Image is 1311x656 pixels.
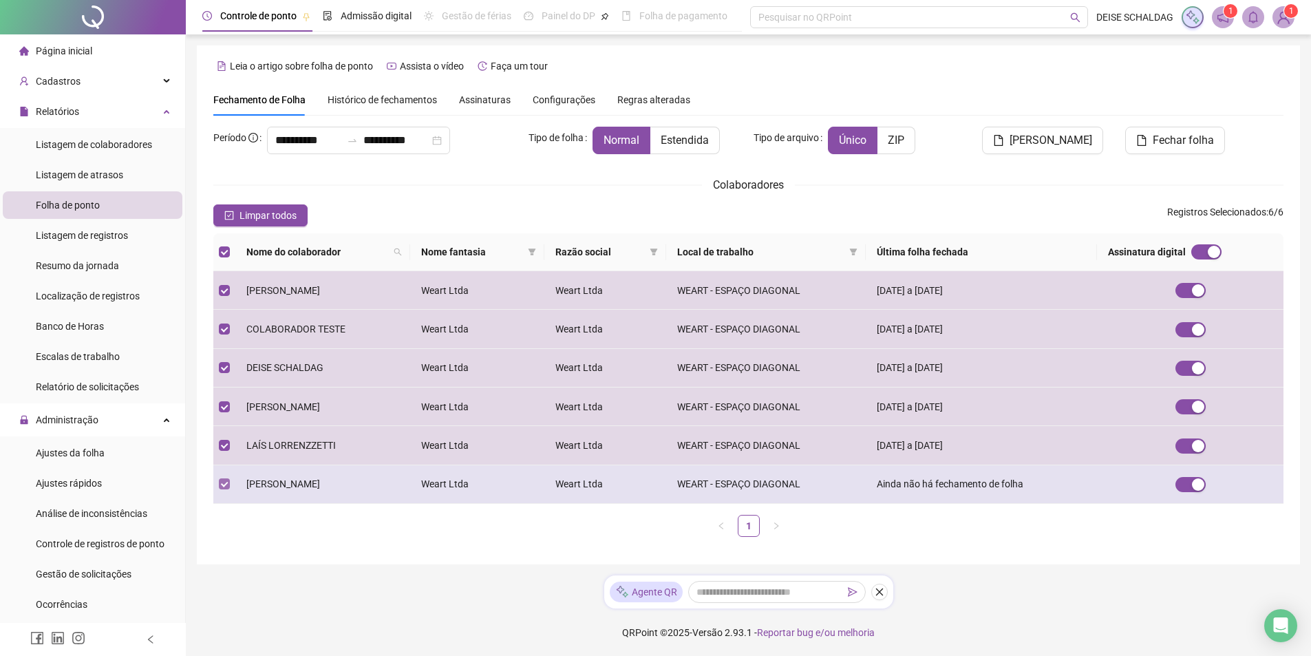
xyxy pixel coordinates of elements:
span: linkedin [51,631,65,645]
span: clock-circle [202,11,212,21]
span: Administração [36,414,98,425]
span: pushpin [302,12,310,21]
span: Tipo de folha [529,130,584,145]
span: Fechar folha [1153,132,1214,149]
span: Folha de pagamento [639,10,727,21]
span: Gestão de solicitações [36,569,131,580]
span: file [1136,135,1147,146]
span: bell [1247,11,1259,23]
td: Weart Ltda [544,426,666,465]
span: Normal [604,134,639,147]
td: Weart Ltda [544,349,666,388]
span: Assista o vídeo [400,61,464,72]
span: Escalas de trabalho [36,351,120,362]
span: Banco de Horas [36,321,104,332]
span: file [993,135,1004,146]
span: filter [525,242,539,262]
span: Período [213,132,246,143]
span: [PERSON_NAME] [246,401,320,412]
td: WEART - ESPAÇO DIAGONAL [666,271,866,310]
td: Weart Ltda [410,465,544,504]
span: Assinaturas [459,95,511,105]
span: Reportar bug e/ou melhoria [757,627,875,638]
span: Ocorrências [36,599,87,610]
td: Weart Ltda [410,426,544,465]
td: Weart Ltda [544,388,666,426]
span: filter [647,242,661,262]
span: Fechamento de Folha [213,94,306,105]
td: WEART - ESPAÇO DIAGONAL [666,426,866,465]
span: Listagem de atrasos [36,169,123,180]
button: Limpar todos [213,204,308,226]
span: Painel do DP [542,10,595,21]
span: filter [846,242,860,262]
span: Configurações [533,95,595,105]
span: Registros Selecionados [1167,207,1266,218]
span: Único [839,134,866,147]
span: 1 [1289,6,1294,16]
button: [PERSON_NAME] [982,127,1103,154]
td: [DATE] a [DATE] [866,349,1097,388]
span: file-text [217,61,226,71]
span: to [347,135,358,146]
span: sun [424,11,434,21]
span: facebook [30,631,44,645]
td: WEART - ESPAÇO DIAGONAL [666,310,866,348]
span: filter [650,248,658,256]
span: info-circle [248,133,258,142]
span: Análise de inconsistências [36,508,147,519]
button: right [765,515,787,537]
span: lock [19,415,29,425]
span: 1 [1228,6,1233,16]
span: search [1070,12,1080,23]
span: Razão social [555,244,644,260]
span: Ainda não há fechamento de folha [877,478,1023,489]
button: left [710,515,732,537]
span: search [394,248,402,256]
span: send [848,587,857,597]
span: history [478,61,487,71]
span: [PERSON_NAME] [246,478,320,489]
span: Histórico de fechamentos [328,94,437,105]
li: Página anterior [710,515,732,537]
td: Weart Ltda [410,388,544,426]
span: ZIP [888,134,904,147]
button: Fechar folha [1125,127,1225,154]
li: Próxima página [765,515,787,537]
span: Listagem de colaboradores [36,139,152,150]
td: [DATE] a [DATE] [866,388,1097,426]
td: Weart Ltda [410,310,544,348]
span: Controle de registros de ponto [36,538,164,549]
td: [DATE] a [DATE] [866,271,1097,310]
span: Listagem de registros [36,230,128,241]
td: WEART - ESPAÇO DIAGONAL [666,465,866,504]
td: Weart Ltda [544,465,666,504]
span: file [19,107,29,116]
span: pushpin [601,12,609,21]
span: Gestão de férias [442,10,511,21]
span: check-square [224,211,234,220]
span: [PERSON_NAME] [246,285,320,296]
td: Weart Ltda [544,310,666,348]
span: close [875,587,884,597]
td: Weart Ltda [410,349,544,388]
th: Última folha fechada [866,233,1097,271]
td: Weart Ltda [410,271,544,310]
span: Ajustes da folha [36,447,105,458]
span: Versão [692,627,723,638]
span: [PERSON_NAME] [1010,132,1092,149]
img: 65568 [1273,7,1294,28]
a: 1 [738,516,759,536]
span: Limpar todos [239,208,297,223]
span: DEISE SCHALDAG [1096,10,1173,25]
span: DEISE SCHALDAG [246,362,323,373]
span: file-done [323,11,332,21]
span: Resumo da jornada [36,260,119,271]
span: dashboard [524,11,533,21]
span: COLABORADOR TESTE [246,324,345,335]
span: Página inicial [36,45,92,56]
span: left [146,635,156,644]
span: Regras alteradas [617,95,690,105]
span: youtube [387,61,396,71]
span: Estendida [661,134,709,147]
